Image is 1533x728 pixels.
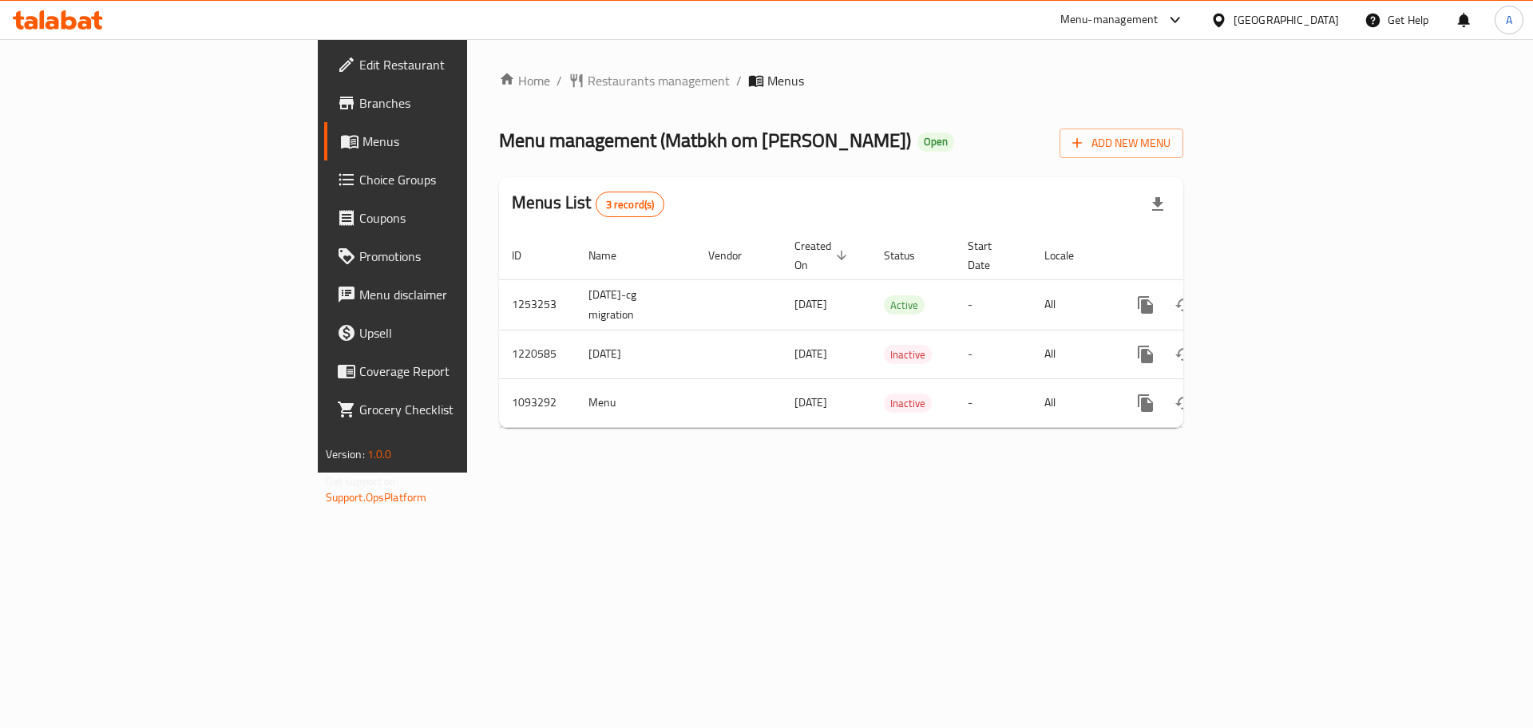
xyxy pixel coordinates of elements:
div: Total records count [596,192,665,217]
span: Menu management ( Matbkh om [PERSON_NAME] ) [499,122,911,158]
span: [DATE] [794,343,827,364]
span: Created On [794,236,852,275]
span: Grocery Checklist [359,400,561,419]
h2: Menus List [512,191,664,217]
button: more [1127,286,1165,324]
span: ID [512,246,542,265]
span: Restaurants management [588,71,730,90]
a: Coverage Report [324,352,574,390]
span: 3 record(s) [596,197,664,212]
a: Support.OpsPlatform [326,487,427,508]
span: Upsell [359,323,561,342]
th: Actions [1114,231,1293,280]
a: Restaurants management [568,71,730,90]
span: [DATE] [794,392,827,413]
span: Active [884,296,925,315]
span: Coverage Report [359,362,561,381]
span: Edit Restaurant [359,55,561,74]
button: Change Status [1165,384,1203,422]
a: Grocery Checklist [324,390,574,429]
td: All [1032,378,1114,427]
a: Branches [324,84,574,122]
span: Name [588,246,637,265]
span: Open [917,135,954,148]
span: 1.0.0 [367,444,392,465]
a: Choice Groups [324,160,574,199]
button: Add New Menu [1060,129,1183,158]
div: Open [917,133,954,152]
span: Add New Menu [1072,133,1171,153]
a: Promotions [324,237,574,275]
td: - [955,330,1032,378]
td: [DATE]-cg migration [576,279,695,330]
span: Inactive [884,394,932,413]
button: more [1127,384,1165,422]
span: A [1506,11,1512,29]
div: Inactive [884,394,932,413]
span: Version: [326,444,365,465]
div: Inactive [884,345,932,364]
span: Vendor [708,246,763,265]
td: Menu [576,378,695,427]
span: [DATE] [794,294,827,315]
span: Menus [767,71,804,90]
span: Status [884,246,936,265]
td: [DATE] [576,330,695,378]
span: Menu disclaimer [359,285,561,304]
span: Get support on: [326,471,399,492]
div: Menu-management [1060,10,1159,30]
span: Promotions [359,247,561,266]
span: Inactive [884,346,932,364]
td: All [1032,330,1114,378]
a: Edit Restaurant [324,45,574,84]
span: Coupons [359,208,561,227]
td: - [955,279,1032,330]
span: Locale [1044,246,1095,265]
a: Menu disclaimer [324,275,574,314]
li: / [736,71,742,90]
button: more [1127,335,1165,374]
div: Export file [1139,185,1177,224]
span: Start Date [968,236,1012,275]
span: Choice Groups [359,170,561,189]
a: Menus [324,122,574,160]
button: Change Status [1165,286,1203,324]
table: enhanced table [499,231,1293,428]
button: Change Status [1165,335,1203,374]
div: [GEOGRAPHIC_DATA] [1234,11,1339,29]
nav: breadcrumb [499,71,1183,90]
span: Menus [362,132,561,151]
a: Coupons [324,199,574,237]
td: - [955,378,1032,427]
a: Upsell [324,314,574,352]
span: Branches [359,93,561,113]
td: All [1032,279,1114,330]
